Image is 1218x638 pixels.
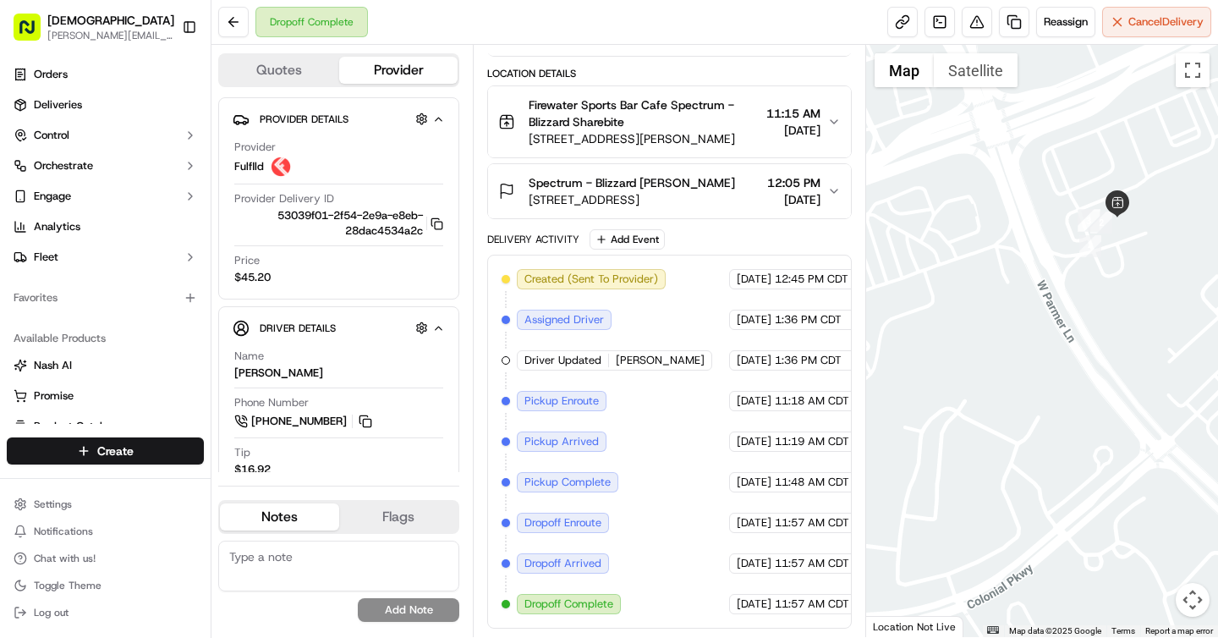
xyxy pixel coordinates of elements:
span: [DATE] [737,556,771,571]
span: Notifications [34,525,93,538]
div: [PERSON_NAME] [234,366,323,381]
span: API Documentation [160,245,272,262]
button: 53039f01-2f54-2e9a-e8eb-28dac4534a2c [234,208,443,239]
span: Driver Updated [524,353,601,368]
button: Show street map [875,53,934,87]
a: Analytics [7,213,204,240]
button: Map camera controls [1176,583,1210,617]
span: Driver Details [260,322,336,335]
button: Toggle Theme [7,574,204,597]
span: Engage [34,189,71,204]
span: Analytics [34,219,80,234]
a: Report a map error [1145,626,1213,635]
span: Dropoff Arrived [524,556,601,571]
span: Deliveries [34,97,82,113]
button: Nash AI [7,352,204,379]
div: Available Products [7,325,204,352]
div: 📗 [17,247,30,261]
span: [PERSON_NAME] [616,353,705,368]
span: Pylon [168,287,205,300]
img: profile_Fulflld_OnFleet_Thistle_SF.png [271,157,291,177]
span: Map data ©2025 Google [1009,626,1101,635]
a: 💻API Documentation [136,239,278,269]
div: Start new chat [58,162,277,179]
button: Quotes [220,57,339,84]
span: Tip [234,445,250,460]
a: [PHONE_NUMBER] [234,412,375,431]
button: Log out [7,601,204,624]
span: $45.20 [234,270,271,285]
button: Show satellite imagery [934,53,1018,87]
span: Provider [234,140,276,155]
span: [DATE] [766,122,820,139]
span: 11:57 AM CDT [775,597,849,612]
span: Dropoff Complete [524,597,613,612]
span: Orchestrate [34,158,93,173]
img: Nash [17,17,51,51]
span: Pickup Enroute [524,393,599,409]
button: Product Catalog [7,413,204,440]
button: [PERSON_NAME][EMAIL_ADDRESS][DOMAIN_NAME] [47,29,174,42]
button: Firewater Sports Bar Cafe Spectrum - Blizzard Sharebite[STREET_ADDRESS][PERSON_NAME]11:15 AM[DATE] [488,86,850,157]
a: Orders [7,61,204,88]
button: CancelDelivery [1102,7,1211,37]
button: Provider Details [233,105,445,133]
div: 3 [1078,210,1100,232]
img: 1736555255976-a54dd68f-1ca7-489b-9aae-adbdc363a1c4 [17,162,47,192]
span: [DATE] [767,191,820,208]
div: Delivery Activity [487,233,579,246]
button: Keyboard shortcuts [987,626,999,634]
button: Control [7,122,204,149]
div: Favorites [7,284,204,311]
span: Control [34,128,69,143]
span: [DATE] [737,434,771,449]
button: Notifications [7,520,204,543]
div: We're available if you need us! [58,179,214,192]
span: 11:19 AM CDT [775,434,849,449]
button: Fleet [7,244,204,271]
button: Spectrum - Blizzard [PERSON_NAME][STREET_ADDRESS]12:05 PM[DATE] [488,164,850,218]
span: Log out [34,606,69,619]
button: Add Event [590,229,665,250]
span: Product Catalog [34,419,115,434]
button: Promise [7,382,204,410]
span: Fleet [34,250,58,265]
span: [DATE] [737,272,771,287]
span: Assigned Driver [524,312,604,327]
span: Reassign [1044,14,1088,30]
span: Settings [34,498,72,511]
button: Chat with us! [7,547,204,570]
span: Phone Number [234,395,309,410]
span: [DATE] [737,597,771,612]
span: [DATE] [737,393,771,409]
span: 11:15 AM [766,105,820,122]
span: Cancel Delivery [1128,14,1204,30]
span: Pickup Arrived [524,434,599,449]
button: [DEMOGRAPHIC_DATA][PERSON_NAME][EMAIL_ADDRESS][DOMAIN_NAME] [7,7,175,47]
button: Flags [339,503,458,531]
a: Terms (opens in new tab) [1111,626,1135,635]
div: Location Not Live [866,616,963,637]
span: [DATE] [737,515,771,531]
a: Product Catalog [14,419,197,434]
span: 11:18 AM CDT [775,393,849,409]
span: Knowledge Base [34,245,129,262]
span: Created (Sent To Provider) [524,272,658,287]
span: 11:57 AM CDT [775,515,849,531]
span: Create [97,443,134,459]
button: Notes [220,503,339,531]
a: Promise [14,388,197,404]
span: Provider Details [260,113,348,126]
button: [DEMOGRAPHIC_DATA] [47,12,174,29]
button: Reassign [1036,7,1095,37]
a: Deliveries [7,91,204,118]
a: Nash AI [14,358,197,373]
button: Settings [7,492,204,516]
div: 💻 [143,247,156,261]
span: [PHONE_NUMBER] [251,414,347,429]
span: Nash AI [34,358,72,373]
span: [STREET_ADDRESS] [529,191,735,208]
button: Engage [7,183,204,210]
div: 4 [1079,235,1101,257]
